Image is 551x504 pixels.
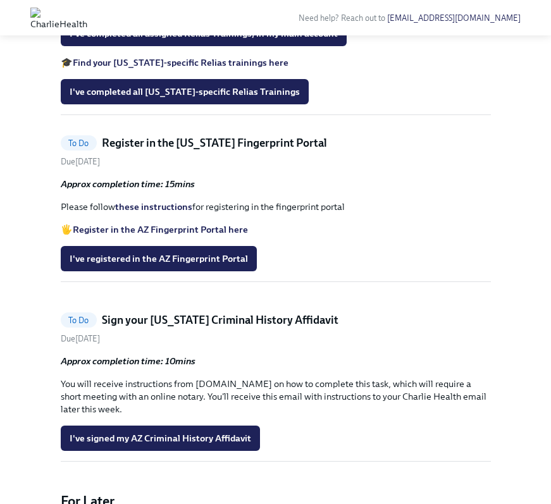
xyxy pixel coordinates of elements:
p: You will receive instructions from [DOMAIN_NAME] on how to complete this task, which will require... [61,378,491,415]
span: I've completed all [US_STATE]-specific Relias Trainings [70,85,300,98]
a: To DoSign your [US_STATE] Criminal History AffidavitDue[DATE] [61,312,491,345]
a: Register in the AZ Fingerprint Portal here [73,224,248,235]
span: To Do [61,138,97,148]
button: I've registered in the AZ Fingerprint Portal [61,246,257,271]
button: I've completed all [US_STATE]-specific Relias Trainings [61,79,309,104]
span: Friday, September 5th 2025, 7:00 am [61,334,100,343]
span: I've signed my AZ Criminal History Affidavit [70,432,251,445]
span: Friday, September 5th 2025, 7:00 am [61,157,100,166]
a: these instructions [115,201,192,212]
h5: Sign your [US_STATE] Criminal History Affidavit [102,312,338,328]
a: Find your [US_STATE]-specific Relias trainings here [73,57,288,68]
p: Please follow for registering in the fingerprint portal [61,200,491,213]
a: To DoRegister in the [US_STATE] Fingerprint PortalDue[DATE] [61,135,491,168]
button: I've signed my AZ Criminal History Affidavit [61,426,260,451]
span: Need help? Reach out to [299,13,521,23]
span: To Do [61,316,97,325]
img: CharlieHealth [30,8,87,28]
h5: Register in the [US_STATE] Fingerprint Portal [102,135,327,151]
span: I've registered in the AZ Fingerprint Portal [70,252,248,265]
p: 🖐️ [61,223,491,236]
a: [EMAIL_ADDRESS][DOMAIN_NAME] [387,13,521,23]
p: 🎓 [61,56,491,69]
strong: Approx completion time: 15mins [61,178,195,190]
strong: Approx completion time: 10mins [61,355,195,367]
